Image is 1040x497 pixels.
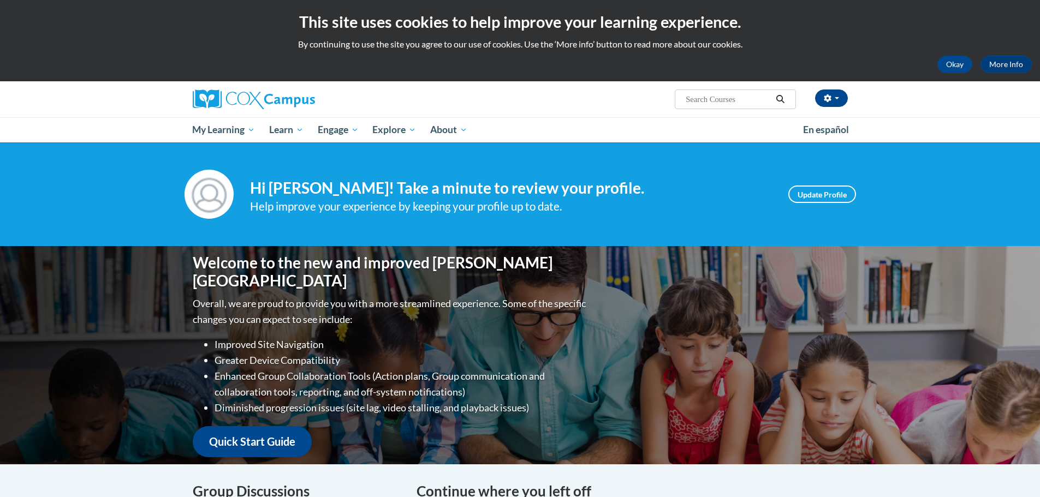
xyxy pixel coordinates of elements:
[193,89,315,109] img: Cox Campus
[815,89,848,107] button: Account Settings
[250,179,772,197] h4: Hi [PERSON_NAME]! Take a minute to review your profile.
[685,93,772,106] input: Search Courses
[980,56,1032,73] a: More Info
[796,118,856,141] a: En español
[192,123,255,136] span: My Learning
[311,117,366,142] a: Engage
[193,426,312,457] a: Quick Start Guide
[788,185,856,203] a: Update Profile
[937,56,972,73] button: Okay
[318,123,359,136] span: Engage
[176,117,864,142] div: Main menu
[372,123,416,136] span: Explore
[430,123,467,136] span: About
[8,38,1032,50] p: By continuing to use the site you agree to our use of cookies. Use the ‘More info’ button to read...
[215,352,589,368] li: Greater Device Compatibility
[193,296,589,327] p: Overall, we are proud to provide you with a more streamlined experience. Some of the specific cha...
[250,197,772,215] div: Help improve your experience by keeping your profile up to date.
[193,89,400,109] a: Cox Campus
[215,400,589,416] li: Diminished progression issues (site lag, video stalling, and playback issues)
[8,11,1032,33] h2: This site uses cookies to help improve your learning experience.
[262,117,311,142] a: Learn
[193,254,589,290] h1: Welcome to the new and improved [PERSON_NAME][GEOGRAPHIC_DATA]
[185,170,234,219] img: Profile Image
[423,117,474,142] a: About
[803,124,849,135] span: En español
[269,123,304,136] span: Learn
[215,368,589,400] li: Enhanced Group Collaboration Tools (Action plans, Group communication and collaboration tools, re...
[215,337,589,352] li: Improved Site Navigation
[365,117,423,142] a: Explore
[186,117,263,142] a: My Learning
[772,93,788,106] button: Search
